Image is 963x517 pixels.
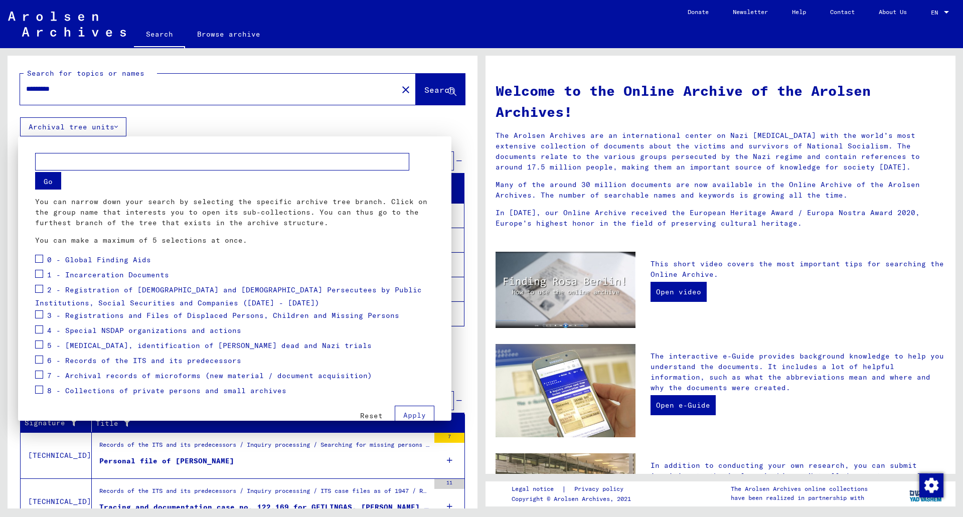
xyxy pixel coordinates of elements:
[47,255,151,264] span: 0 - Global Finding Aids
[47,326,241,335] span: 4 - Special NSDAP organizations and actions
[47,270,169,279] span: 1 - Incarceration Documents
[47,356,241,365] span: 6 - Records of the ITS and its predecessors
[47,371,372,380] span: 7 - Archival records of microforms (new material / document acquisition)
[47,386,286,395] span: 8 - Collections of private persons and small archives
[403,411,426,420] span: Apply
[35,172,61,190] button: Go
[352,407,391,425] button: Reset
[35,285,422,308] span: 2 - Registration of [DEMOGRAPHIC_DATA] and [DEMOGRAPHIC_DATA] Persecutees by Public Institutions,...
[35,197,434,228] p: You can narrow down your search by selecting the specific archive tree branch. Click on the group...
[47,341,372,350] span: 5 - [MEDICAL_DATA], identification of [PERSON_NAME] dead and Nazi trials
[395,406,434,425] button: Apply
[47,311,399,320] span: 3 - Registrations and Files of Displaced Persons, Children and Missing Persons
[360,411,383,420] span: Reset
[919,473,943,497] img: Change consent
[35,235,434,246] p: You can make a maximum of 5 selections at once.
